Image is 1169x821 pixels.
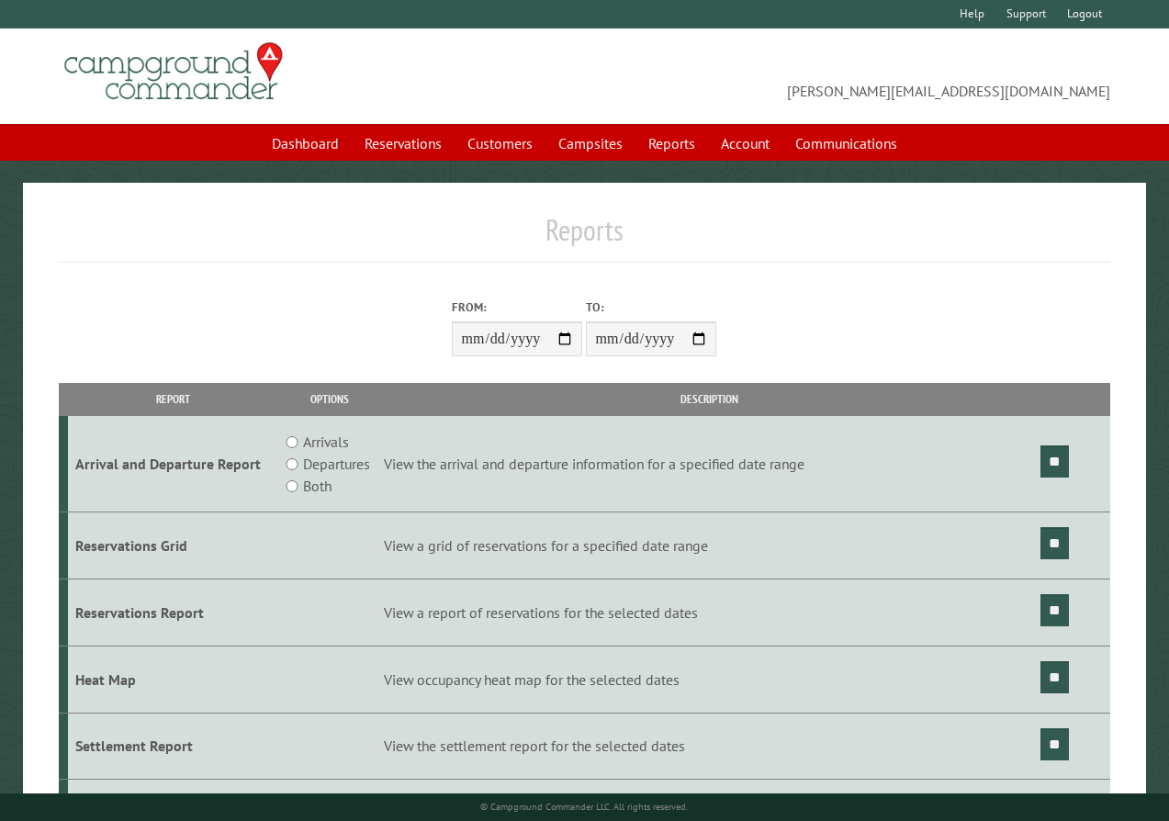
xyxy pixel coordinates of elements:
[452,298,582,316] label: From:
[261,126,350,161] a: Dashboard
[68,713,279,780] td: Settlement Report
[784,126,908,161] a: Communications
[68,416,279,512] td: Arrival and Departure Report
[354,126,453,161] a: Reservations
[68,579,279,646] td: Reservations Report
[381,383,1038,415] th: Description
[710,126,781,161] a: Account
[68,646,279,713] td: Heat Map
[547,126,634,161] a: Campsites
[586,298,716,316] label: To:
[381,579,1038,646] td: View a report of reservations for the selected dates
[637,126,706,161] a: Reports
[68,512,279,579] td: Reservations Grid
[585,51,1111,102] span: [PERSON_NAME][EMAIL_ADDRESS][DOMAIN_NAME]
[303,475,332,497] label: Both
[381,646,1038,713] td: View occupancy heat map for the selected dates
[381,512,1038,579] td: View a grid of reservations for a specified date range
[278,383,380,415] th: Options
[59,36,288,107] img: Campground Commander
[381,713,1038,780] td: View the settlement report for the selected dates
[59,212,1111,263] h1: Reports
[68,383,279,415] th: Report
[303,453,370,475] label: Departures
[456,126,544,161] a: Customers
[381,416,1038,512] td: View the arrival and departure information for a specified date range
[303,431,349,453] label: Arrivals
[480,801,688,813] small: © Campground Commander LLC. All rights reserved.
